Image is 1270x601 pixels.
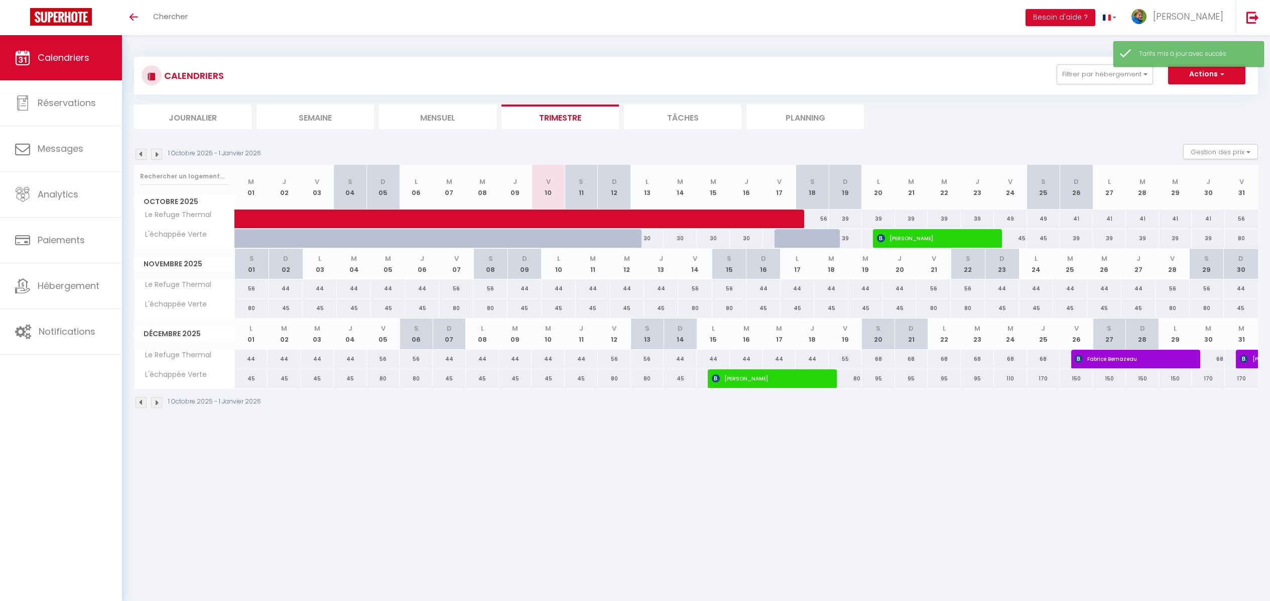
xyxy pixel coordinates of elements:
abbr: V [777,177,782,186]
div: 41 [1126,210,1159,228]
th: 02 [268,319,301,349]
div: 45 [1224,299,1258,318]
abbr: J [810,324,814,333]
div: 56 [678,279,712,298]
div: 80 [1156,299,1190,318]
div: 56 [1190,279,1224,298]
th: 14 [664,319,697,349]
th: 12 [598,165,631,210]
div: 56 [1225,210,1258,228]
div: 45 [576,299,610,318]
abbr: V [546,177,551,186]
abbr: L [415,177,418,186]
div: 45 [1121,299,1156,318]
span: Le Refuge Thermal [136,210,214,221]
abbr: S [876,324,880,333]
abbr: M [281,324,287,333]
abbr: M [479,177,485,186]
div: 45 [269,299,303,318]
div: 56 [473,279,507,298]
abbr: V [1170,254,1175,263]
li: Planning [746,105,864,129]
div: 45 [1027,229,1060,248]
th: 13 [631,319,664,349]
div: 30 [664,229,697,248]
div: Tarifs mis à jour avec succès [1139,49,1253,59]
th: 19 [829,165,862,210]
th: 09 [499,319,532,349]
div: 44 [576,279,610,298]
th: 17 [763,319,796,349]
th: 20 [862,165,895,210]
th: 06 [400,165,433,210]
abbr: V [315,177,319,186]
div: 44 [303,279,337,298]
abbr: M [908,177,914,186]
div: 45 [814,299,848,318]
button: Besoin d'aide ? [1026,9,1095,26]
span: Hébergement [38,279,99,292]
div: 45 [848,299,882,318]
div: 45 [1087,299,1121,318]
abbr: S [414,324,419,333]
th: 25 [1027,165,1060,210]
abbr: J [420,254,424,263]
abbr: D [522,254,527,263]
th: 18 [796,165,829,210]
div: 39 [1060,229,1093,248]
div: 30 [631,229,664,248]
th: 08 [466,319,499,349]
div: 41 [1093,210,1126,228]
th: 20 [882,249,917,279]
div: 44 [1087,279,1121,298]
button: Filtrer par hébergement [1057,64,1153,84]
abbr: V [843,324,847,333]
th: 24 [994,319,1027,349]
abbr: M [624,254,630,263]
div: 44 [985,279,1019,298]
th: 18 [814,249,848,279]
div: 56 [439,279,473,298]
div: 30 [697,229,730,248]
th: 04 [337,249,371,279]
div: 45 [405,299,439,318]
th: 11 [565,165,598,210]
abbr: M [677,177,683,186]
span: Octobre 2025 [135,194,234,209]
th: 29 [1159,165,1192,210]
div: 80 [1190,299,1224,318]
li: Mensuel [379,105,496,129]
div: 39 [829,210,862,228]
th: 06 [405,249,439,279]
abbr: S [645,324,650,333]
abbr: M [710,177,716,186]
div: 44 [405,279,439,298]
abbr: D [999,254,1004,263]
th: 07 [433,165,466,210]
th: 02 [269,249,303,279]
input: Rechercher un logement... [140,167,229,185]
abbr: M [1139,177,1146,186]
abbr: S [810,177,815,186]
abbr: D [843,177,848,186]
abbr: M [1172,177,1178,186]
th: 27 [1093,319,1126,349]
abbr: L [877,177,880,186]
div: 80 [678,299,712,318]
th: 01 [235,165,268,210]
div: 45 [542,299,576,318]
th: 15 [697,165,730,210]
abbr: D [447,324,452,333]
abbr: M [941,177,947,186]
th: 03 [303,249,337,279]
th: 30 [1224,249,1258,279]
div: 44 [882,279,917,298]
th: 10 [542,249,576,279]
div: 39 [895,210,928,228]
abbr: M [446,177,452,186]
th: 05 [367,165,400,210]
th: 17 [781,249,815,279]
th: 08 [473,249,507,279]
abbr: D [612,177,617,186]
abbr: V [1008,177,1012,186]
